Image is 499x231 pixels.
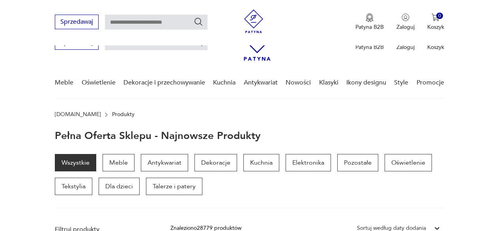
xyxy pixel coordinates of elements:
[355,13,384,31] button: Patyna B2B
[146,178,202,195] a: Talerze i patery
[427,43,444,51] p: Koszyk
[244,68,278,98] a: Antykwariat
[55,154,96,171] a: Wszystkie
[355,13,384,31] a: Ikona medaluPatyna B2B
[427,23,444,31] p: Koszyk
[55,40,99,46] a: Sprzedawaj
[213,68,235,98] a: Kuchnia
[55,130,261,141] h1: Pełna oferta sklepu - najnowsze produkty
[427,13,444,31] button: 0Koszyk
[385,154,432,171] a: Oświetlenie
[55,111,101,118] a: [DOMAIN_NAME]
[436,13,443,19] div: 0
[243,154,279,171] a: Kuchnia
[396,13,415,31] button: Zaloguj
[55,178,92,195] a: Tekstylia
[55,20,99,25] a: Sprzedawaj
[346,68,386,98] a: Ikony designu
[55,15,99,29] button: Sprzedawaj
[123,68,205,98] a: Dekoracje i przechowywanie
[55,68,73,98] a: Meble
[402,13,409,21] img: Ikonka użytkownika
[103,154,135,171] a: Meble
[417,68,444,98] a: Promocje
[194,17,203,26] button: Szukaj
[286,68,311,98] a: Nowości
[319,68,338,98] a: Klasyki
[141,154,188,171] a: Antykwariat
[396,43,415,51] p: Zaloguj
[355,43,384,51] p: Patyna B2B
[242,9,265,33] img: Patyna - sklep z meblami i dekoracjami vintage
[355,23,384,31] p: Patyna B2B
[194,154,237,171] a: Dekoracje
[337,154,378,171] a: Pozostałe
[82,68,116,98] a: Oświetlenie
[99,178,140,195] a: Dla dzieci
[112,111,135,118] p: Produkty
[396,23,415,31] p: Zaloguj
[366,13,374,22] img: Ikona medalu
[432,13,439,21] img: Ikona koszyka
[286,154,331,171] a: Elektronika
[394,68,408,98] a: Style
